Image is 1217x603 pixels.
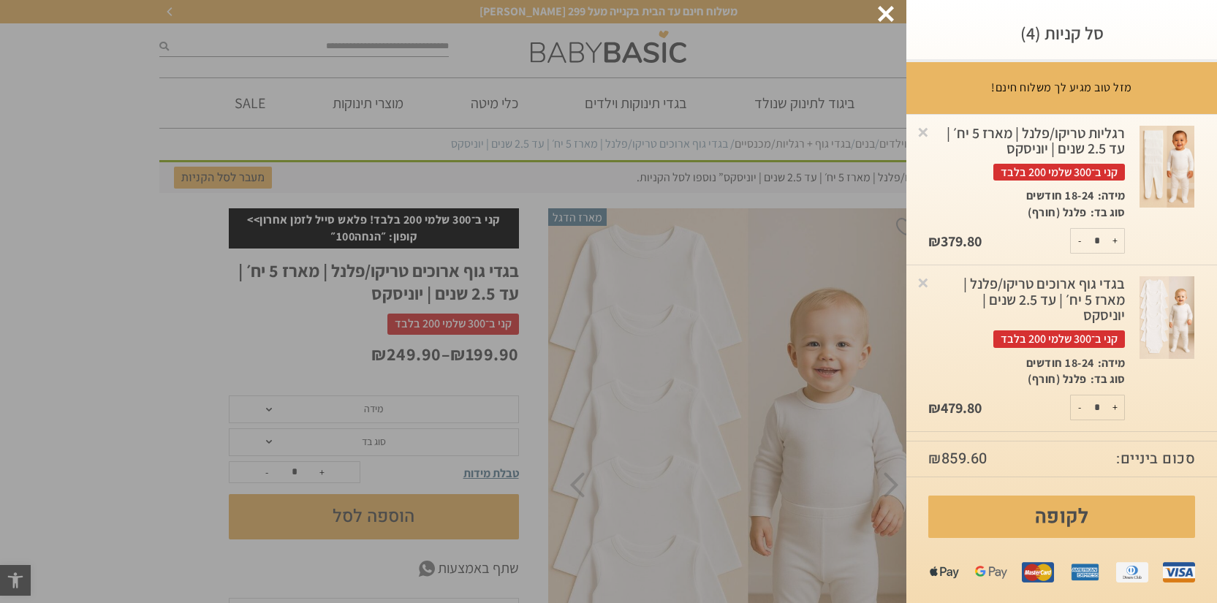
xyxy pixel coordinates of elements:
[1116,556,1148,588] img: diners.png
[993,330,1125,347] span: קני ב־300 שלמי 200 בלבד
[1094,188,1125,204] dt: מידה:
[1028,371,1087,387] p: פלנל (חורף)
[928,232,941,251] span: ₪
[1106,229,1124,253] button: +
[928,232,982,251] bdi: 379.80
[1163,556,1195,588] img: visa.png
[1071,229,1089,253] button: -
[1116,449,1195,469] strong: סכום ביניים:
[1028,205,1087,221] p: פלנל (חורף)
[13,23,105,118] td: Have questions? We're here to help!
[1026,188,1094,204] p: 18-24 חודשים
[1106,395,1124,420] button: +
[1022,556,1054,588] img: mastercard.png
[928,448,987,469] bdi: 859.60
[1083,229,1112,253] input: כמות המוצר
[993,164,1125,181] span: קני ב־300 שלמי 200 בלבד
[928,398,982,417] bdi: 479.80
[928,126,1125,189] a: רגליות טריקו/פלנל | מארז 5 יח׳ | עד 2.5 שנים | יוניסקסקני ב־300 שלמי 200 בלבד
[1087,371,1125,387] dt: סוג בד:
[916,275,930,289] a: Remove this item
[1087,205,1125,221] dt: סוג בד:
[1140,276,1194,359] img: בגדי גוף ארוכים טריקו/פלנל | מארז 5 יח׳ | עד 2.5 שנים | יוניסקס
[6,6,185,123] button: zendesk chatHave questions? We're here to help!
[928,398,941,417] span: ₪
[23,8,167,23] div: zendesk chat
[1140,276,1195,359] a: בגדי גוף ארוכים טריקו/פלנל | מארז 5 יח׳ | עד 2.5 שנים | יוניסקס
[1083,395,1112,420] input: כמות המוצר
[1094,355,1125,371] dt: מידה:
[991,80,1132,96] p: מזל טוב מגיע לך משלוח חינם!
[928,448,941,469] span: ₪
[928,276,1125,354] a: בגדי גוף ארוכים טריקו/פלנל | מארז 5 יח׳ | עד 2.5 שנים | יוניסקסקני ב־300 שלמי 200 בלבד
[1140,126,1195,208] a: בגדי גוף ארוכים טריקו/פלנל | מארז 5 יח׳ | עד 2.5 שנים | יוניסקס
[928,22,1195,45] h3: סל קניות (4)
[1071,395,1089,420] button: -
[975,556,1007,588] img: gpay.png
[928,276,1125,347] div: בגדי גוף ארוכים טריקו/פלנל | מארז 5 יח׳ | עד 2.5 שנים | יוניסקס
[1069,556,1101,588] img: amex.png
[928,496,1195,538] a: לקופה
[928,556,960,588] img: apple%20pay.png
[1140,126,1194,208] img: בגדי גוף ארוכים טריקו/פלנל | מארז 5 יח׳ | עד 2.5 שנים | יוניסקס
[928,126,1125,181] div: רגליות טריקו/פלנל | מארז 5 יח׳ | עד 2.5 שנים | יוניסקס
[1026,355,1094,371] p: 18-24 חודשים
[916,124,930,139] a: Remove this item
